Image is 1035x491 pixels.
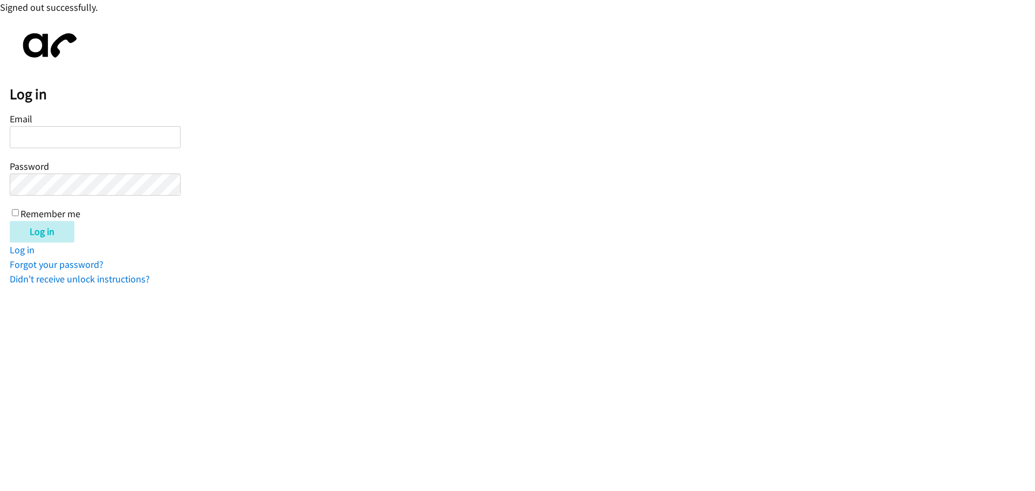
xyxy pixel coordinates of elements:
img: aphone-8a226864a2ddd6a5e75d1ebefc011f4aa8f32683c2d82f3fb0802fe031f96514.svg [10,24,85,67]
label: Email [10,113,32,125]
a: Log in [10,244,34,256]
a: Didn't receive unlock instructions? [10,273,150,285]
a: Forgot your password? [10,258,103,271]
input: Log in [10,221,74,243]
h2: Log in [10,85,1035,103]
label: Remember me [20,208,80,220]
label: Password [10,160,49,172]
